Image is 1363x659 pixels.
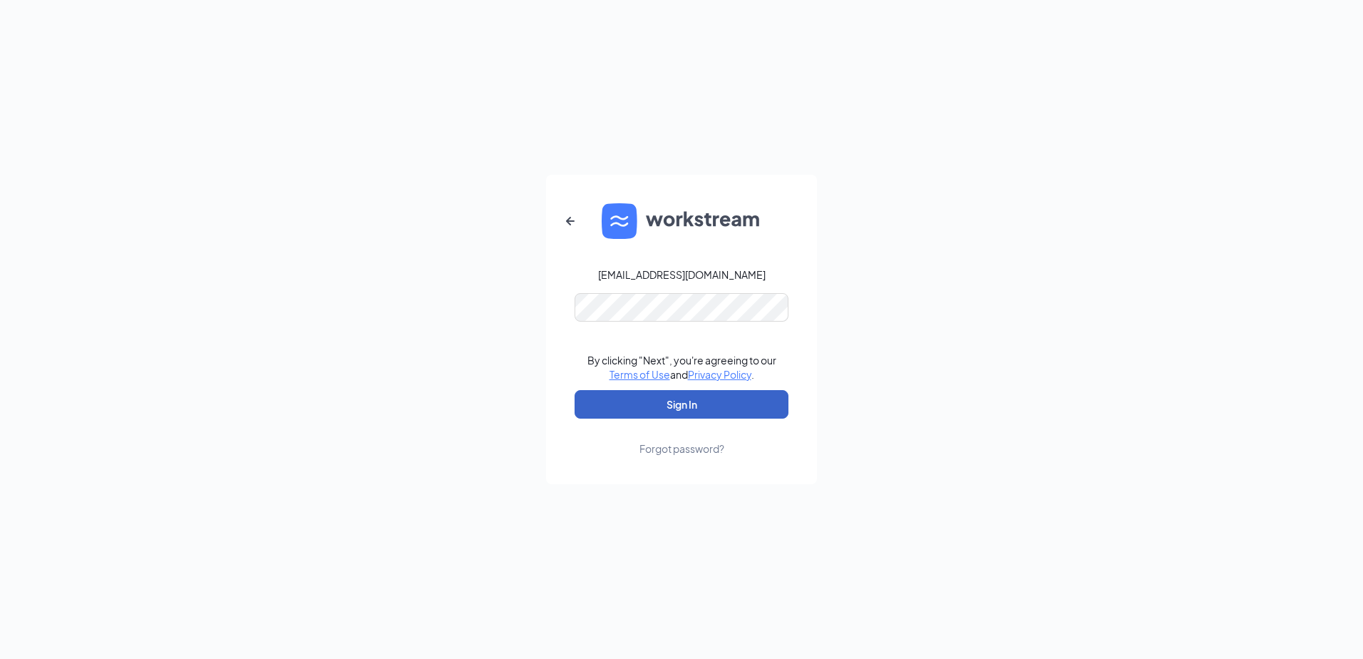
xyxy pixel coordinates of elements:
[587,353,776,382] div: By clicking "Next", you're agreeing to our and .
[639,441,724,456] div: Forgot password?
[610,368,670,381] a: Terms of Use
[688,368,751,381] a: Privacy Policy
[553,204,587,238] button: ArrowLeftNew
[575,390,788,419] button: Sign In
[562,213,579,230] svg: ArrowLeftNew
[602,203,761,239] img: WS logo and Workstream text
[639,419,724,456] a: Forgot password?
[598,267,766,282] div: [EMAIL_ADDRESS][DOMAIN_NAME]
